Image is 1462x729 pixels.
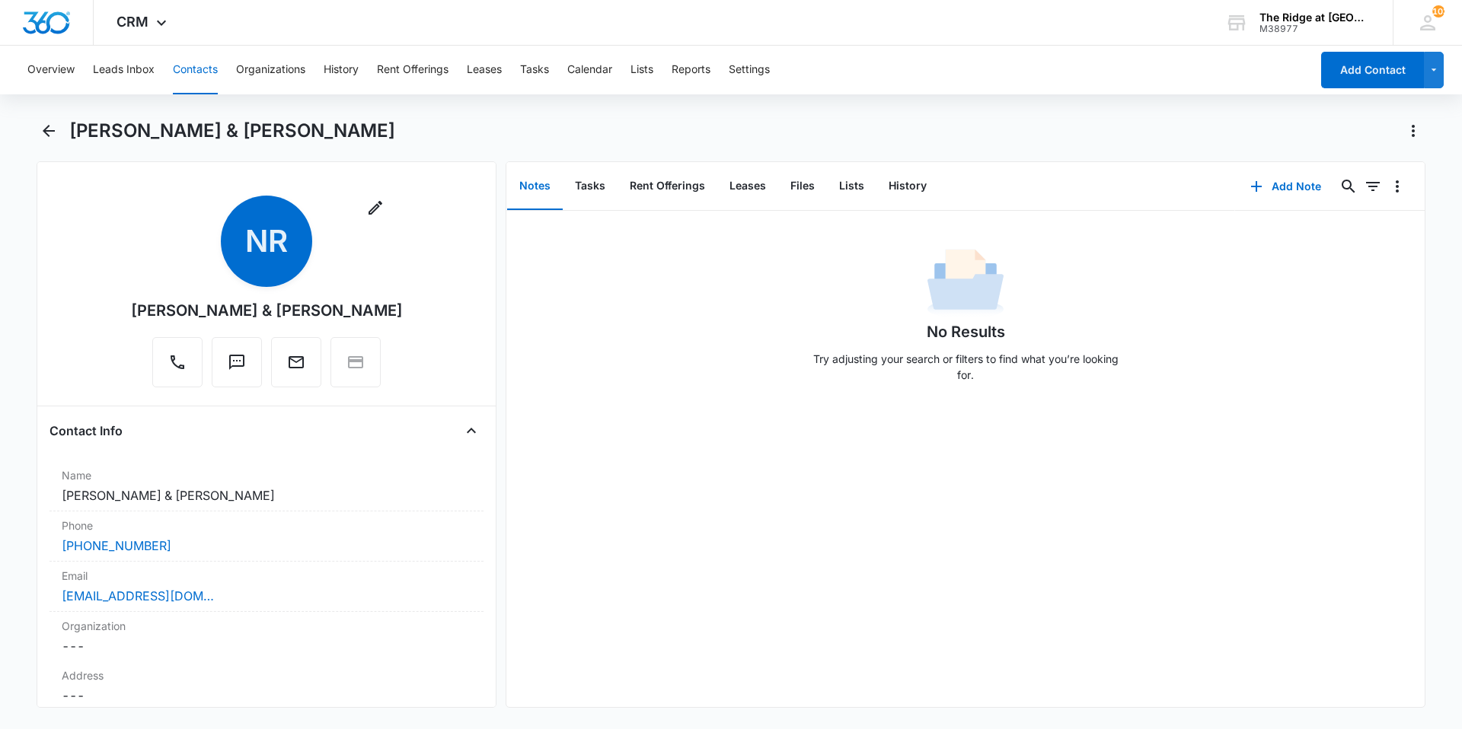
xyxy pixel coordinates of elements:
p: Try adjusting your search or filters to find what you’re looking for. [806,351,1125,383]
button: Leases [717,163,778,210]
button: Filters [1361,174,1385,199]
div: Organization--- [49,612,484,661]
button: Add Contact [1321,52,1424,88]
button: Email [271,337,321,387]
a: Text [212,361,262,374]
button: Contacts [173,46,218,94]
span: 103 [1432,5,1444,18]
button: Text [212,337,262,387]
button: Actions [1401,119,1425,143]
dd: --- [62,637,471,655]
div: [PERSON_NAME] & [PERSON_NAME] [131,299,403,322]
button: Overflow Menu [1385,174,1409,199]
label: Name [62,467,471,483]
a: Email [271,361,321,374]
button: Tasks [520,46,549,94]
button: History [876,163,939,210]
dd: --- [62,686,471,705]
label: Phone [62,517,471,533]
button: Files [778,163,827,210]
button: Back [37,119,60,143]
button: Close [459,419,484,443]
div: Email[EMAIL_ADDRESS][DOMAIN_NAME] [49,562,484,612]
h4: Contact Info [49,422,123,440]
div: notifications count [1432,5,1444,18]
label: Organization [62,618,471,634]
a: [PHONE_NUMBER] [62,536,171,555]
img: No Data [927,244,1004,320]
button: Reports [672,46,710,94]
div: Address--- [49,661,484,711]
dd: [PERSON_NAME] & [PERSON_NAME] [62,486,471,505]
h1: [PERSON_NAME] & [PERSON_NAME] [69,119,395,142]
button: Lists [630,46,653,94]
button: Leases [467,46,502,94]
button: Calendar [567,46,612,94]
div: Name[PERSON_NAME] & [PERSON_NAME] [49,461,484,511]
label: Email [62,568,471,584]
button: Search... [1336,174,1361,199]
button: Rent Offerings [377,46,448,94]
button: Notes [507,163,563,210]
button: Lists [827,163,876,210]
h1: No Results [927,320,1005,343]
div: account name [1259,11,1371,24]
label: Address [62,667,471,683]
button: Call [152,337,203,387]
button: Tasks [563,163,618,210]
span: NR [221,196,312,287]
button: Overview [27,46,75,94]
span: CRM [117,14,148,30]
a: Call [152,361,203,374]
button: Add Note [1235,168,1336,205]
a: [EMAIL_ADDRESS][DOMAIN_NAME] [62,587,214,605]
button: History [324,46,359,94]
div: account id [1259,24,1371,34]
button: Settings [729,46,770,94]
button: Rent Offerings [618,163,717,210]
div: Phone[PHONE_NUMBER] [49,511,484,562]
button: Organizations [236,46,305,94]
button: Leads Inbox [93,46,155,94]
